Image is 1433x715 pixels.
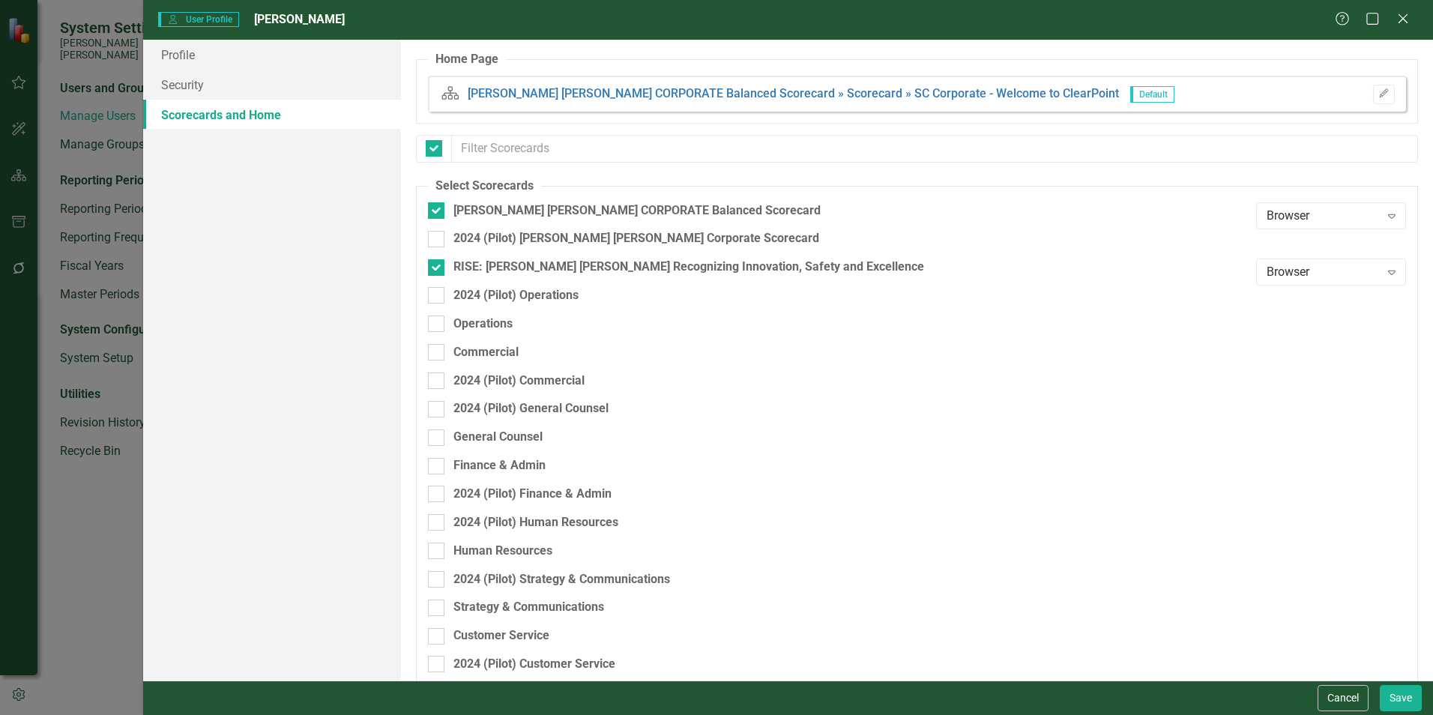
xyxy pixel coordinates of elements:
a: Scorecards and Home [143,100,401,130]
div: Human Resources [453,543,552,560]
button: Please Save To Continue [1373,85,1395,104]
a: Security [143,70,401,100]
span: [PERSON_NAME] [254,12,345,26]
input: Filter Scorecards [451,135,1418,163]
div: Operations [453,316,513,333]
div: 2024 (Pilot) [PERSON_NAME] [PERSON_NAME] Corporate Scorecard [453,230,819,247]
button: Cancel [1318,685,1369,711]
div: [PERSON_NAME] [PERSON_NAME] CORPORATE Balanced Scorecard [453,202,821,220]
legend: Select Scorecards [428,178,541,195]
a: Profile [143,40,401,70]
div: 2024 (Pilot) Commercial [453,372,585,390]
div: 2024 (Pilot) Finance & Admin [453,486,612,503]
div: 2024 (Pilot) General Counsel [453,400,609,417]
div: 2024 (Pilot) Human Resources [453,514,618,531]
div: Strategy & Communications [453,599,604,616]
div: 2024 (Pilot) Operations [453,287,579,304]
div: Commercial [453,344,519,361]
div: 2024 (Pilot) Customer Service [453,656,615,673]
div: Finance & Admin [453,457,546,474]
div: RISE: [PERSON_NAME] [PERSON_NAME] Recognizing Innovation, Safety and Excellence [453,259,924,276]
div: 2024 (Pilot) Strategy & Communications [453,571,670,588]
a: [PERSON_NAME] [PERSON_NAME] CORPORATE Balanced Scorecard » Scorecard » SC Corporate - Welcome to ... [468,86,1119,100]
div: General Counsel [453,429,543,446]
span: Default [1130,86,1174,103]
legend: Home Page [428,51,506,68]
div: Customer Service [453,627,549,645]
div: Browser [1267,207,1380,224]
span: User Profile [158,12,238,27]
button: Save [1380,685,1422,711]
div: Browser [1267,264,1380,281]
